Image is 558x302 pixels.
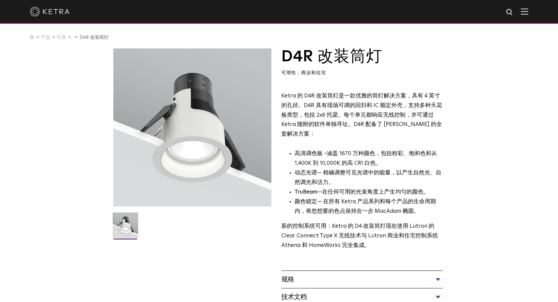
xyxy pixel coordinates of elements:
strong: 新的控制系统可用： [281,223,332,229]
a: D4R 改装筒灯 [80,35,109,40]
a: 家 [30,35,34,40]
strong: 颜色锁定 [295,199,317,205]
li: — 在所有 Ketra 产品系列和每个产品的生命周期内，将您想要的色点保持在一步 MacAdam 椭圆。 [295,197,443,216]
p: 涵盖 1670 万种颜色，包括粉彩、饱和色和从 1,400K 到 10,000K 的高 CRI 白色。 [295,149,443,168]
img: Hamburger%20Nav.svg [521,8,528,15]
a: 灯具 [57,35,66,40]
img: 搜索图标 [506,8,514,17]
li: — 精确调整可见光谱中的能量，以产生自然光、自然调光和活力。 [295,168,443,188]
img: D4R 改装筒灯 [113,212,138,243]
h1: D4R 改装筒灯 [281,48,443,65]
strong: TruBeam [295,189,317,195]
strong: 动态光谱 [295,170,317,176]
p: Ketra 的 D4 改装筒灯现在使用 Lutron 的 Clear Connect Type X 无线技术与 Lutron 商业和住宅控制系统 Athena 和 HomeWorks 完全集成。 [281,222,443,251]
a: 产品 [41,35,50,40]
div: 规格 [281,274,443,285]
font: 可用性： [281,71,326,75]
span: 商业和住宅 [301,71,326,75]
p: Ketra 的 D4R 改装筒灯是一款优雅的筒灯解决方案，具有 4 英寸的孔径。D4R 具有现场可调的回归和 IC 额定外壳，支持多种天花板类型，包括 2x6 托梁。每个单元都响应无线控制，并可... [281,91,443,139]
strong: 高清调色板 - [295,151,327,156]
img: ketra-logo-2019-white [30,7,70,17]
li: —在任何可用的光束角度上产生均匀的颜色。 [295,188,443,197]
